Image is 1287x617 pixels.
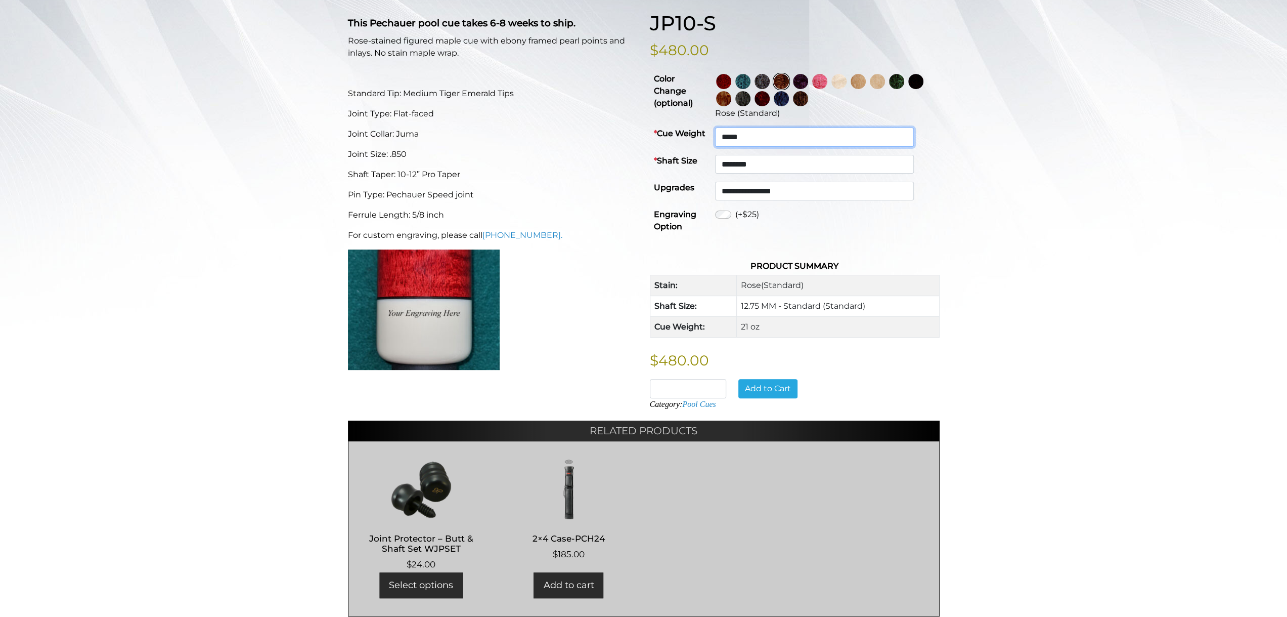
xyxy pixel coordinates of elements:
p: For custom engraving, please call [348,229,638,241]
span: $ [553,549,558,559]
strong: Stain: [654,280,678,290]
p: Joint Collar: Juma [348,128,638,140]
strong: Shaft Size [654,156,697,166]
img: No Stain [831,74,847,89]
img: Purple [793,74,808,89]
img: Pink [812,74,827,89]
img: Blue [774,91,789,106]
strong: Color Change (optional) [654,74,693,108]
p: Joint Size: .850 [348,148,638,160]
td: 21 oz [737,317,939,338]
a: 2×4 Case-PCH24 $185.00 [506,459,632,561]
a: Joint Protector – Butt & Shaft Set WJPSET $24.00 [359,459,484,571]
a: Add to cart: “2x4 Case-PCH24” [534,572,603,598]
span: $ [407,559,412,569]
img: Carbon [735,91,750,106]
div: Rose (Standard) [715,107,936,119]
p: Pin Type: Pechauer Speed joint [348,189,638,201]
td: 12.75 MM - Standard (Standard) [737,296,939,317]
p: Standard Tip: Medium Tiger Emerald Tips [348,88,638,100]
p: Joint Type: Flat-faced [348,108,638,120]
a: Select options for “Joint Protector - Butt & Shaft Set WJPSET” [379,572,463,598]
img: Joint Protector - Butt & Shaft Set WJPSET [359,459,484,520]
label: (+$25) [735,209,759,221]
bdi: $480.00 [650,352,709,369]
p: Rose-stained figured maple cue with ebony framed pearl points and inlays. No stain maple wrap. [348,35,638,59]
img: Light Natural [870,74,885,89]
span: (Standard) [761,280,804,290]
img: Natural [851,74,866,89]
a: Pool Cues [682,400,716,408]
span: Category: [650,400,716,408]
img: Burgundy [755,91,770,106]
strong: Engraving Option [654,210,696,231]
a: [PHONE_NUMBER]. [482,230,562,240]
strong: This Pechauer pool cue takes 6-8 weeks to ship. [348,17,575,29]
p: Shaft Taper: 10-12” Pro Taper [348,169,638,181]
td: Rose [737,275,939,296]
h2: Joint Protector – Butt & Shaft Set WJPSET [359,529,484,558]
button: Add to Cart [738,379,797,398]
img: Turquoise [735,74,750,89]
h1: JP10-S [650,11,940,35]
strong: Cue Weight [654,129,705,138]
img: Ebony [908,74,923,89]
img: Black Palm [793,91,808,106]
p: Ferrule Length: 5/8 inch [348,209,638,221]
img: 2x4 Case-PCH24 [506,459,632,520]
strong: Shaft Size: [654,301,697,311]
img: Smoke [755,74,770,89]
strong: Upgrades [654,183,694,192]
img: Green [889,74,904,89]
bdi: 24.00 [407,559,435,569]
bdi: $480.00 [650,42,709,59]
img: Chestnut [716,91,731,106]
h2: 2×4 Case-PCH24 [506,529,632,548]
bdi: 185.00 [553,549,585,559]
img: Wine [716,74,731,89]
h2: Related products [348,421,940,441]
strong: Cue Weight: [654,322,705,332]
strong: Product Summary [750,261,838,271]
img: Rose [774,74,789,89]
